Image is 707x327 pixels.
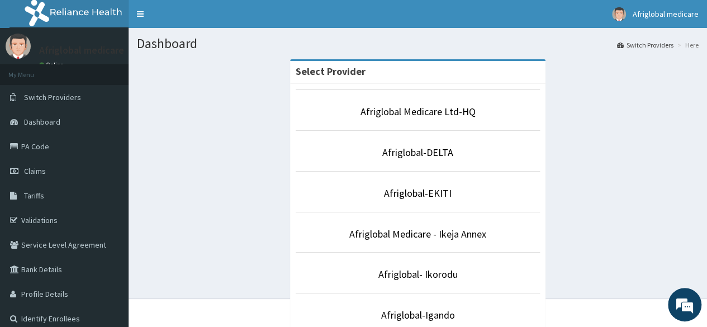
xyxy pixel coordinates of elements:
span: Afriglobal medicare [633,9,699,19]
a: Afriglobal-Igando [381,309,455,321]
h1: Dashboard [137,36,699,51]
span: Switch Providers [24,92,81,102]
img: User Image [612,7,626,21]
a: Afriglobal Medicare Ltd-HQ [360,105,476,118]
span: Tariffs [24,191,44,201]
a: Afriglobal Medicare - Ikeja Annex [349,228,486,240]
p: Afriglobal medicare [39,45,124,55]
strong: Select Provider [296,65,366,78]
a: Switch Providers [617,40,673,50]
a: Online [39,61,66,69]
a: Afriglobal-EKITI [384,187,452,200]
span: Dashboard [24,117,60,127]
span: Claims [24,166,46,176]
a: Afriglobal-DELTA [382,146,453,159]
a: Afriglobal- Ikorodu [378,268,458,281]
li: Here [675,40,699,50]
img: User Image [6,34,31,59]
